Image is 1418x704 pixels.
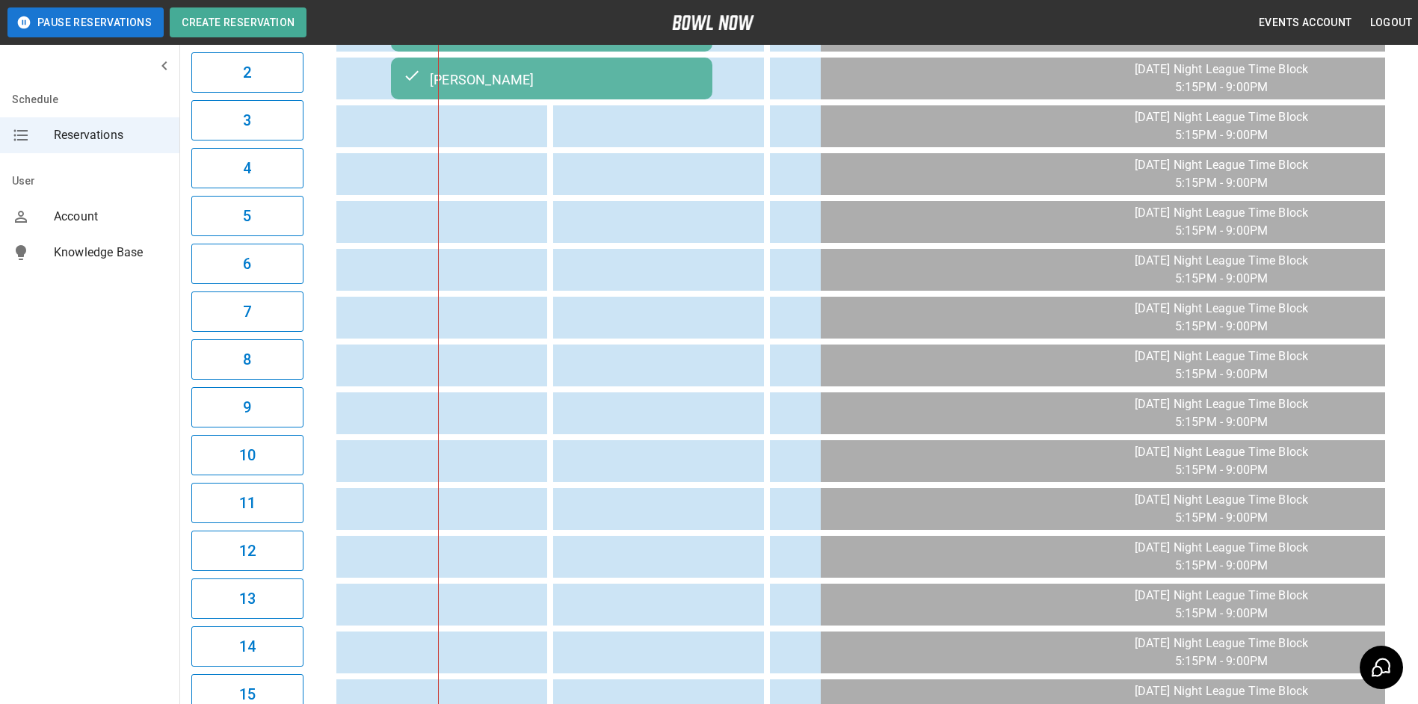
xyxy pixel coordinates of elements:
button: 3 [191,100,303,141]
h6: 3 [243,108,251,132]
span: Account [54,208,167,226]
button: 8 [191,339,303,380]
button: 11 [191,483,303,523]
button: 7 [191,291,303,332]
button: 4 [191,148,303,188]
button: 13 [191,578,303,619]
h6: 12 [239,539,256,563]
button: 14 [191,626,303,667]
h6: 13 [239,587,256,611]
span: Reservations [54,126,167,144]
h6: 7 [243,300,251,324]
h6: 11 [239,491,256,515]
button: Events Account [1253,9,1358,37]
h6: 8 [243,348,251,371]
h6: 6 [243,252,251,276]
button: 10 [191,435,303,475]
button: Pause Reservations [7,7,164,37]
span: Knowledge Base [54,244,167,262]
button: 5 [191,196,303,236]
h6: 10 [239,443,256,467]
h6: 9 [243,395,251,419]
img: logo [672,15,754,30]
button: Logout [1364,9,1418,37]
div: [PERSON_NAME] [403,70,700,87]
button: Create Reservation [170,7,306,37]
h6: 4 [243,156,251,180]
button: 9 [191,387,303,427]
button: 12 [191,531,303,571]
h6: 5 [243,204,251,228]
h6: 2 [243,61,251,84]
button: 2 [191,52,303,93]
button: 6 [191,244,303,284]
h6: 14 [239,634,256,658]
